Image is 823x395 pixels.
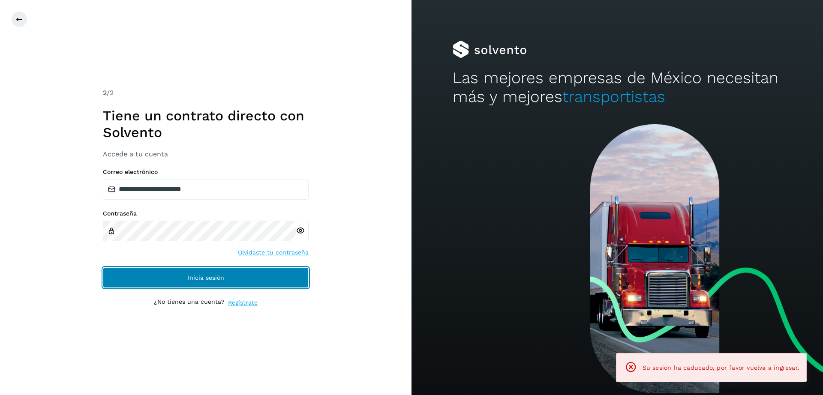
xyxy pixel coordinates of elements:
h3: Accede a tu cuenta [103,150,309,158]
h2: Las mejores empresas de México necesitan más y mejores [453,69,782,107]
span: transportistas [562,87,665,106]
div: /2 [103,88,309,98]
p: ¿No tienes una cuenta? [154,298,225,307]
label: Correo electrónico [103,168,309,176]
span: Su sesión ha caducado, por favor vuelva a ingresar. [643,364,799,371]
span: Inicia sesión [188,275,224,281]
h1: Tiene un contrato directo con Solvento [103,108,309,141]
button: Inicia sesión [103,267,309,288]
label: Contraseña [103,210,309,217]
span: 2 [103,89,107,97]
a: Olvidaste tu contraseña [238,248,309,257]
a: Regístrate [228,298,258,307]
